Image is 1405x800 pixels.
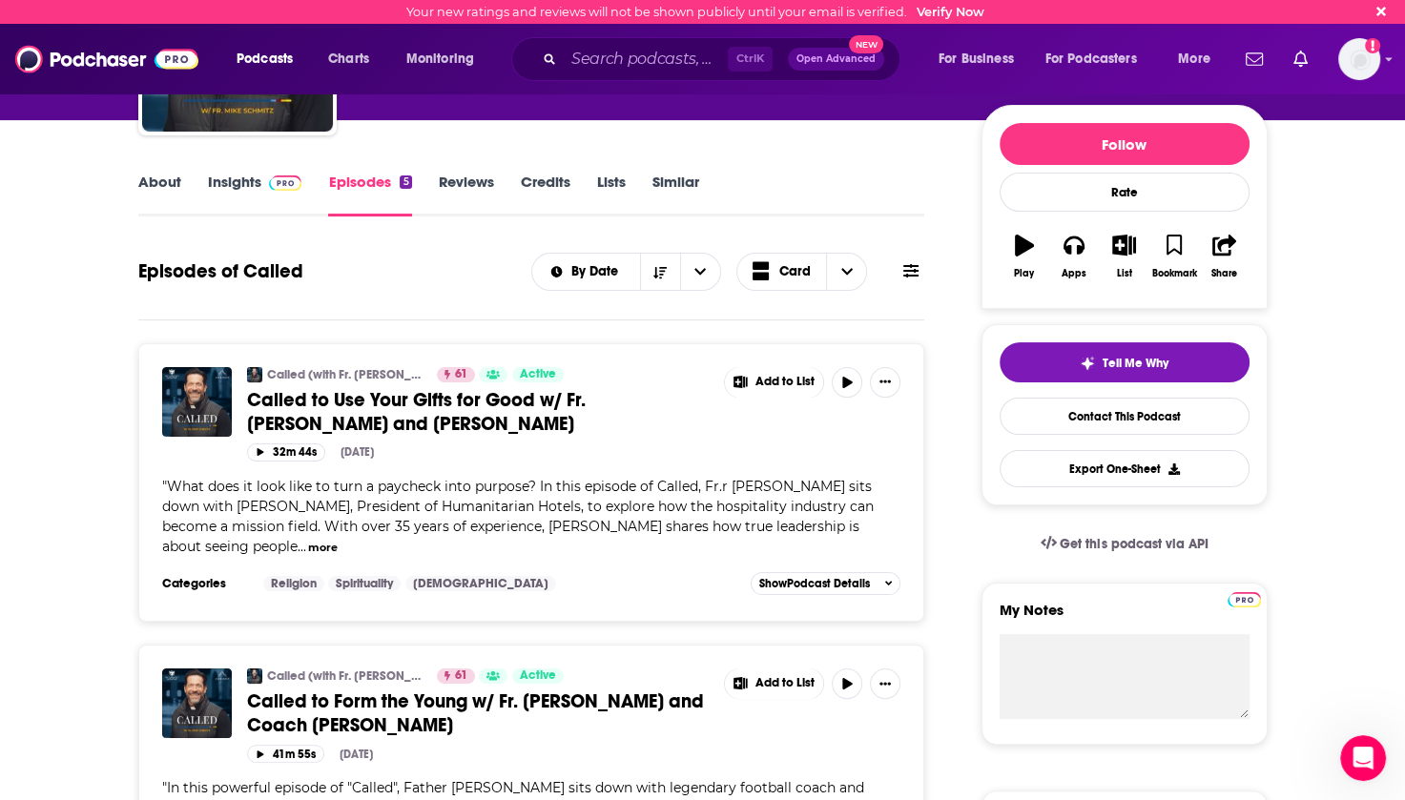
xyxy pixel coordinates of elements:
[138,173,181,216] a: About
[308,540,338,556] button: more
[247,388,711,436] a: Called to Use Your Gifts for Good w/ Fr. [PERSON_NAME] and [PERSON_NAME]
[796,54,876,64] span: Open Advanced
[1049,222,1099,291] button: Apps
[247,745,324,763] button: 41m 55s
[564,44,728,74] input: Search podcasts, credits, & more...
[728,47,773,72] span: Ctrl K
[1103,356,1168,371] span: Tell Me Why
[736,253,868,291] button: Choose View
[247,689,704,737] span: Called to Form the Young w/ Fr. [PERSON_NAME] and Coach [PERSON_NAME]
[1199,222,1249,291] button: Share
[439,173,494,216] a: Reviews
[1228,589,1261,607] a: Pro website
[1000,398,1250,435] a: Contact This Podcast
[529,37,919,81] div: Search podcasts, credits, & more...
[437,668,475,684] a: 61
[755,375,815,389] span: Add to List
[788,48,884,71] button: Open AdvancedNew
[341,445,374,459] div: [DATE]
[1000,222,1049,291] button: Play
[455,365,467,384] span: 61
[1000,450,1250,487] button: Export One-Sheet
[1228,592,1261,607] img: Podchaser Pro
[925,44,1038,74] button: open menu
[316,44,381,74] a: Charts
[247,367,262,382] a: Called (with Fr. Mike Schmitz)
[1000,601,1250,634] label: My Notes
[870,668,900,699] button: Show More Button
[751,572,901,595] button: ShowPodcast Details
[1151,268,1196,279] div: Bookmark
[1000,123,1250,165] button: Follow
[247,668,262,684] img: Called (with Fr. Mike Schmitz)
[1286,43,1315,75] a: Show notifications dropdown
[1045,46,1137,72] span: For Podcasters
[512,668,564,684] a: Active
[1211,268,1237,279] div: Share
[1080,356,1095,371] img: tell me why sparkle
[328,173,411,216] a: Episodes5
[1033,44,1165,74] button: open menu
[1062,268,1086,279] div: Apps
[138,259,303,283] h1: Episodes of Called
[520,365,556,384] span: Active
[917,5,984,19] a: Verify Now
[571,265,625,278] span: By Date
[393,44,499,74] button: open menu
[247,443,325,462] button: 32m 44s
[162,668,232,738] img: Called to Form the Young w/ Fr. Mike Schmitz and Coach Lou Holtz
[1338,38,1380,80] img: User Profile
[939,46,1014,72] span: For Business
[1149,222,1199,291] button: Bookmark
[162,478,874,555] span: "
[406,46,474,72] span: Monitoring
[1025,521,1224,567] a: Get this podcast via API
[1338,38,1380,80] span: Logged in as kimmiveritas
[1165,44,1234,74] button: open menu
[725,668,824,699] button: Show More Button
[1340,735,1386,781] iframe: Intercom live chat
[400,175,411,189] div: 5
[1117,268,1132,279] div: List
[725,367,824,398] button: Show More Button
[298,538,306,555] span: ...
[406,5,984,19] div: Your new ratings and reviews will not be shown publicly until your email is verified.
[162,576,248,591] h3: Categories
[162,478,874,555] span: What does it look like to turn a paycheck into purpose? In this episode of Called, Fr.r [PERSON_N...
[269,175,302,191] img: Podchaser Pro
[237,46,293,72] span: Podcasts
[1238,43,1271,75] a: Show notifications dropdown
[328,46,369,72] span: Charts
[162,367,232,437] img: Called to Use Your Gifts for Good w/ Fr. Mike Schmitz and Chris Green
[597,173,626,216] a: Lists
[267,668,424,684] a: Called (with Fr. [PERSON_NAME])
[652,173,699,216] a: Similar
[755,676,815,690] span: Add to List
[267,367,424,382] a: Called (with Fr. [PERSON_NAME])
[437,367,475,382] a: 61
[520,667,556,686] span: Active
[1178,46,1210,72] span: More
[532,265,640,278] button: open menu
[531,253,721,291] h2: Choose List sort
[247,388,586,436] span: Called to Use Your Gifts for Good w/ Fr. [PERSON_NAME] and [PERSON_NAME]
[680,254,720,290] button: open menu
[521,173,570,216] a: Credits
[1000,342,1250,382] button: tell me why sparkleTell Me Why
[849,35,883,53] span: New
[1060,536,1208,552] span: Get this podcast via API
[759,577,870,590] span: Show Podcast Details
[405,576,556,591] a: [DEMOGRAPHIC_DATA]
[328,576,401,591] a: Spirituality
[779,265,811,278] span: Card
[1365,38,1380,53] svg: Email not verified
[15,41,198,77] img: Podchaser - Follow, Share and Rate Podcasts
[1000,173,1250,212] div: Rate
[870,367,900,398] button: Show More Button
[1099,222,1148,291] button: List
